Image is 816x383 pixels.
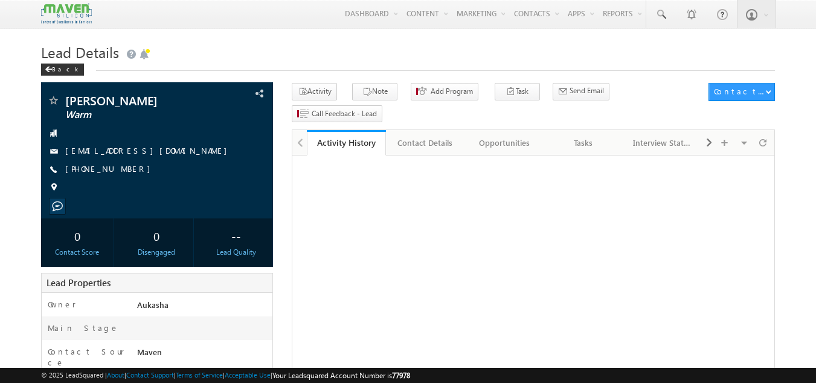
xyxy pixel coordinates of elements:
div: Disengaged [123,247,190,258]
a: Back [41,63,90,73]
div: Contact Score [44,247,111,258]
a: Activity History [307,130,386,155]
span: 77978 [392,371,410,380]
span: Add Program [431,86,473,97]
a: Terms of Service [176,371,223,379]
a: [EMAIL_ADDRESS][DOMAIN_NAME] [65,145,233,155]
div: Lead Quality [202,247,269,258]
span: Aukasha [137,300,169,310]
a: About [107,371,124,379]
div: Interview Status [633,136,692,150]
span: Lead Details [41,42,119,62]
a: Interview Status [623,130,702,155]
span: Warm [65,109,208,121]
a: Tasks [544,130,623,155]
a: Contact Support [126,371,174,379]
div: Contact Actions [714,86,765,97]
label: Contact Source [48,346,126,368]
div: Opportunities [475,136,533,150]
button: Send Email [553,83,609,100]
button: Activity [292,83,337,100]
div: Activity History [316,137,377,148]
div: Back [41,64,84,76]
div: -- [202,224,269,247]
a: Contact Details [386,130,465,155]
a: Acceptable Use [225,371,271,379]
span: Your Leadsquared Account Number is [272,371,410,380]
div: 0 [123,224,190,247]
span: © 2025 LeadSquared | | | | | [41,370,410,381]
div: 0 [44,224,111,247]
span: Call Feedback - Lead [312,108,377,119]
button: Call Feedback - Lead [292,105,382,123]
button: Task [495,83,540,100]
div: Contact Details [396,136,454,150]
span: [PHONE_NUMBER] [65,163,156,175]
div: Maven [134,346,273,363]
label: Owner [48,299,76,310]
button: Contact Actions [708,83,775,101]
label: Main Stage [48,322,119,333]
button: Note [352,83,397,100]
span: Lead Properties [47,277,111,289]
div: Tasks [554,136,612,150]
img: Custom Logo [41,3,92,24]
span: [PERSON_NAME] [65,94,208,106]
button: Add Program [411,83,478,100]
span: Send Email [570,85,604,96]
a: Opportunities [465,130,544,155]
